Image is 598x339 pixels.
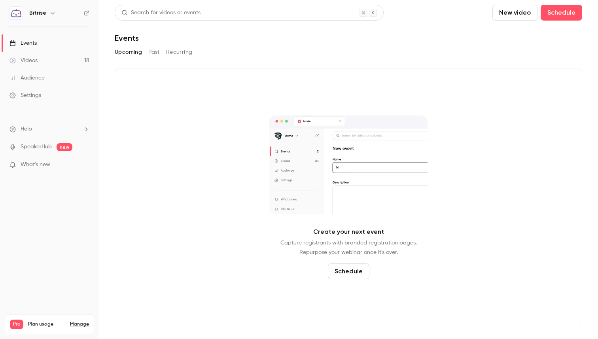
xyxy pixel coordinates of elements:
h1: Events [115,33,139,43]
img: Bitrise [10,7,23,19]
span: What's new [21,161,50,169]
p: Create your next event [313,227,384,237]
h6: Bitrise [29,9,46,17]
a: Manage [70,321,89,328]
a: SpeakerHub [21,143,52,151]
button: Recurring [166,46,193,59]
button: Schedule [328,263,369,279]
span: Plan usage [28,321,65,328]
button: Past [148,46,160,59]
div: Settings [9,91,41,99]
span: Help [21,125,32,133]
span: new [57,143,72,151]
button: New video [492,5,537,21]
div: Search for videos or events [121,9,201,17]
p: Capture registrants with branded registration pages. Repurpose your webinar once it's over. [280,238,417,257]
div: Videos [9,57,38,64]
div: Audience [9,74,45,82]
div: Events [9,39,37,47]
button: Schedule [541,5,582,21]
button: Upcoming [115,46,142,59]
li: help-dropdown-opener [9,125,89,133]
span: Pro [10,320,23,329]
